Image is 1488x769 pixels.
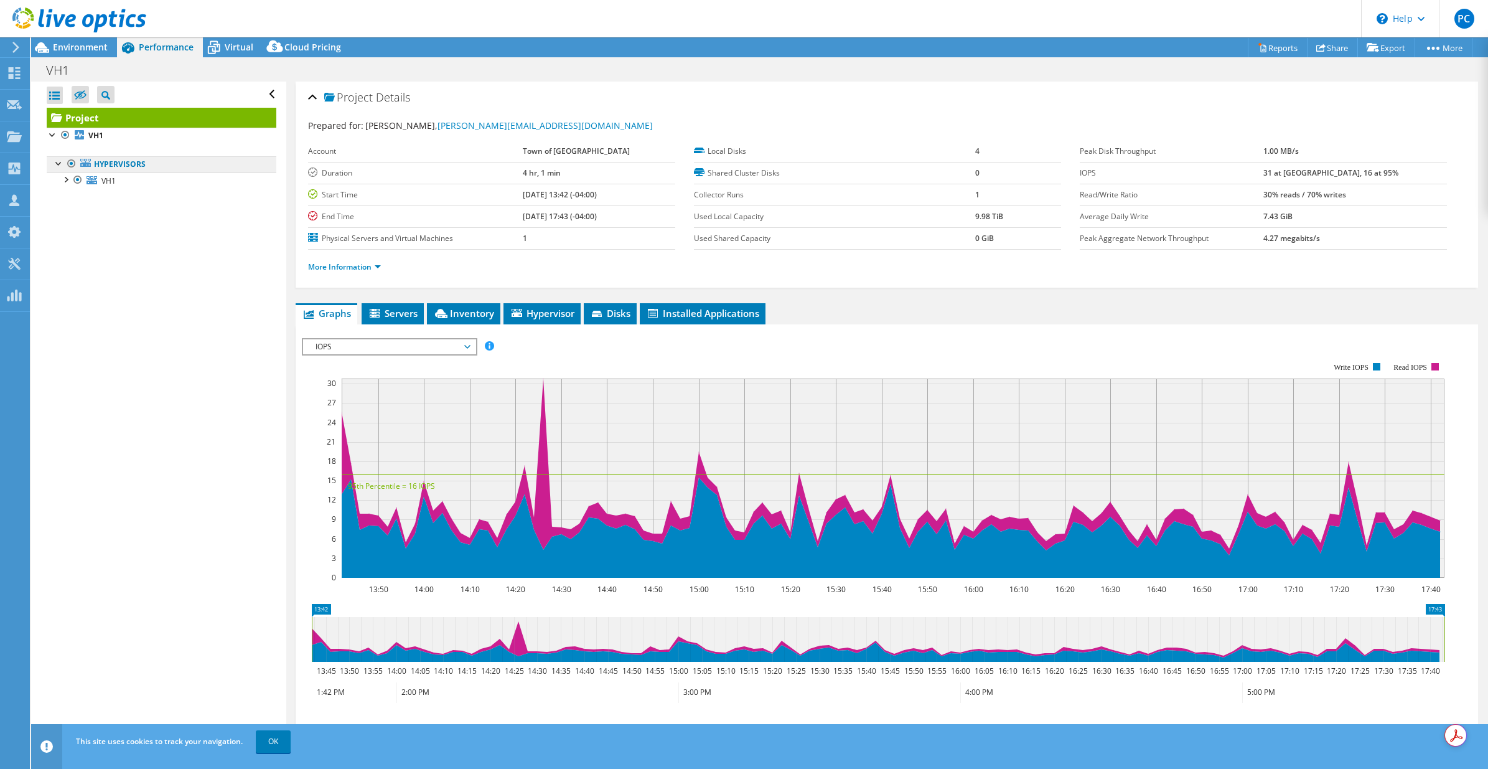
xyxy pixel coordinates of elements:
[433,307,494,319] span: Inventory
[414,584,433,595] text: 14:00
[308,120,363,131] label: Prepared for:
[1186,666,1205,676] text: 16:50
[1375,584,1394,595] text: 17:30
[1357,38,1415,57] a: Export
[780,584,800,595] text: 15:20
[1329,584,1349,595] text: 17:20
[1146,584,1166,595] text: 16:40
[975,167,980,178] b: 0
[457,666,476,676] text: 14:15
[332,572,336,583] text: 0
[505,584,525,595] text: 14:20
[47,128,276,144] a: VH1
[1307,38,1358,57] a: Share
[1373,666,1393,676] text: 17:30
[308,262,381,272] a: More Information
[47,108,276,128] a: Project
[689,584,708,595] text: 15:00
[76,736,243,747] span: This site uses cookies to track your navigation.
[480,666,500,676] text: 14:20
[316,666,335,676] text: 13:45
[332,553,336,564] text: 3
[694,232,975,245] label: Used Shared Capacity
[1415,38,1472,57] a: More
[950,666,970,676] text: 16:00
[833,666,852,676] text: 15:35
[1100,584,1120,595] text: 16:30
[1162,666,1181,676] text: 16:45
[998,666,1017,676] text: 16:10
[523,167,561,178] b: 4 hr, 1 min
[308,167,523,179] label: Duration
[225,41,253,53] span: Virtual
[365,120,653,131] span: [PERSON_NAME],
[1080,189,1263,201] label: Read/Write Ratio
[598,666,617,676] text: 14:45
[1263,189,1346,200] b: 30% reads / 70% writes
[975,146,980,156] b: 4
[327,417,336,428] text: 24
[1393,363,1427,372] text: Read IOPS
[523,146,630,156] b: Town of [GEOGRAPHIC_DATA]
[810,666,829,676] text: 15:30
[324,92,373,104] span: Project
[692,666,711,676] text: 15:05
[551,584,571,595] text: 14:30
[1248,38,1308,57] a: Reports
[590,307,630,319] span: Disks
[975,189,980,200] b: 1
[1115,666,1134,676] text: 16:35
[1454,9,1474,29] span: PC
[1283,584,1303,595] text: 17:10
[963,584,983,595] text: 16:00
[786,666,805,676] text: 15:25
[927,666,946,676] text: 15:55
[53,41,108,53] span: Environment
[1080,167,1263,179] label: IOPS
[1397,666,1416,676] text: 17:35
[1280,666,1299,676] text: 17:10
[309,339,469,354] span: IOPS
[460,584,479,595] text: 14:10
[523,233,527,243] b: 1
[1326,666,1345,676] text: 17:20
[523,211,597,222] b: [DATE] 17:43 (-04:00)
[308,210,523,223] label: End Time
[974,666,993,676] text: 16:05
[1350,666,1369,676] text: 17:25
[1192,584,1211,595] text: 16:50
[40,64,88,77] h1: VH1
[332,514,336,524] text: 9
[332,534,336,544] text: 6
[527,666,546,676] text: 14:30
[762,666,782,676] text: 15:20
[872,584,891,595] text: 15:40
[1303,666,1322,676] text: 17:15
[643,584,662,595] text: 14:50
[1238,584,1257,595] text: 17:00
[47,156,276,172] a: Hypervisors
[1138,666,1158,676] text: 16:40
[1263,146,1299,156] b: 1.00 MB/s
[308,189,523,201] label: Start Time
[880,666,899,676] text: 15:45
[308,232,523,245] label: Physical Servers and Virtual Machines
[694,189,975,201] label: Collector Runs
[376,90,410,105] span: Details
[826,584,845,595] text: 15:30
[904,666,923,676] text: 15:50
[1080,232,1263,245] label: Peak Aggregate Network Throughput
[88,130,103,141] b: VH1
[1377,13,1388,24] svg: \n
[410,666,429,676] text: 14:05
[856,666,876,676] text: 15:40
[327,436,335,447] text: 21
[47,172,276,189] a: VH1
[975,233,994,243] b: 0 GiB
[1420,666,1439,676] text: 17:40
[386,666,406,676] text: 14:00
[1080,210,1263,223] label: Average Daily Write
[975,211,1003,222] b: 9.98 TiB
[645,666,664,676] text: 14:55
[622,666,641,676] text: 14:50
